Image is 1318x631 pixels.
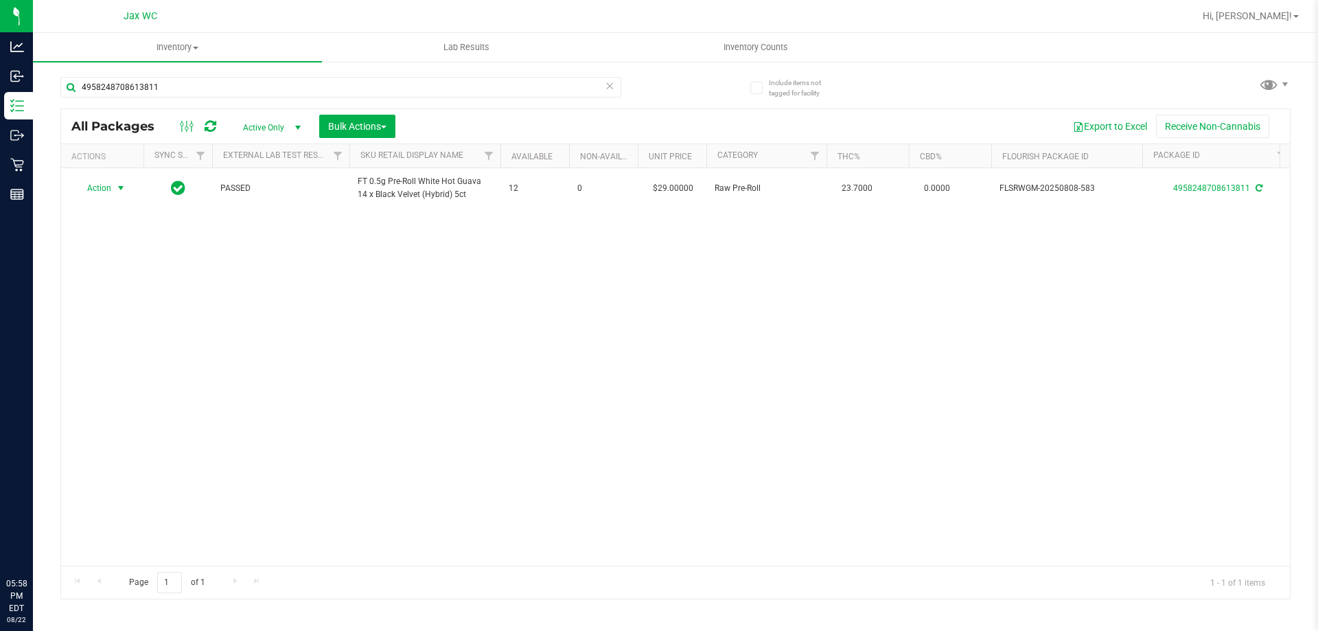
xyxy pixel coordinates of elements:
a: Available [511,152,553,161]
a: Category [717,150,758,160]
a: Lab Results [322,33,611,62]
div: Actions [71,152,138,161]
a: Filter [804,144,826,168]
span: FT 0.5g Pre-Roll White Hot Guava 14 x Black Velvet (Hybrid) 5ct [358,175,492,201]
iframe: Resource center [14,521,55,562]
inline-svg: Reports [10,187,24,201]
a: Filter [189,144,212,168]
input: Search Package ID, Item Name, SKU, Lot or Part Number... [60,77,621,97]
a: Filter [1271,144,1293,168]
span: Include items not tagged for facility [769,78,837,98]
a: THC% [837,152,860,161]
span: Action [75,179,112,198]
a: External Lab Test Result [223,150,331,160]
span: Bulk Actions [328,121,386,132]
span: PASSED [220,182,341,195]
inline-svg: Inbound [10,69,24,83]
input: 1 [157,572,182,593]
button: Receive Non-Cannabis [1156,115,1269,138]
a: Sku Retail Display Name [360,150,463,160]
span: FLSRWGM-20250808-583 [999,182,1134,195]
a: Sync Status [154,150,207,160]
span: Sync from Compliance System [1253,183,1262,193]
p: 08/22 [6,615,27,625]
span: Raw Pre-Roll [715,182,818,195]
span: All Packages [71,119,168,134]
a: Flourish Package ID [1002,152,1089,161]
a: Inventory [33,33,322,62]
a: Package ID [1153,150,1200,160]
span: Inventory Counts [705,41,807,54]
span: Page of 1 [117,572,216,593]
span: Inventory [33,41,322,54]
a: Non-Available [580,152,641,161]
span: Clear [605,77,614,95]
inline-svg: Inventory [10,99,24,113]
span: select [113,179,130,198]
inline-svg: Outbound [10,128,24,142]
span: Jax WC [124,10,157,22]
span: $29.00000 [646,179,700,198]
a: Inventory Counts [611,33,900,62]
span: 12 [509,182,561,195]
a: CBD% [920,152,942,161]
span: In Sync [171,179,185,198]
span: 0 [577,182,629,195]
inline-svg: Retail [10,158,24,172]
button: Bulk Actions [319,115,395,138]
span: Lab Results [425,41,508,54]
span: 0.0000 [917,179,957,198]
a: Unit Price [649,152,692,161]
button: Export to Excel [1064,115,1156,138]
a: Filter [478,144,500,168]
a: 4958248708613811 [1173,183,1250,193]
inline-svg: Analytics [10,40,24,54]
a: Filter [327,144,349,168]
span: 23.7000 [835,179,879,198]
p: 05:58 PM EDT [6,577,27,615]
span: 1 - 1 of 1 items [1199,572,1276,593]
span: Hi, [PERSON_NAME]! [1203,10,1292,21]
